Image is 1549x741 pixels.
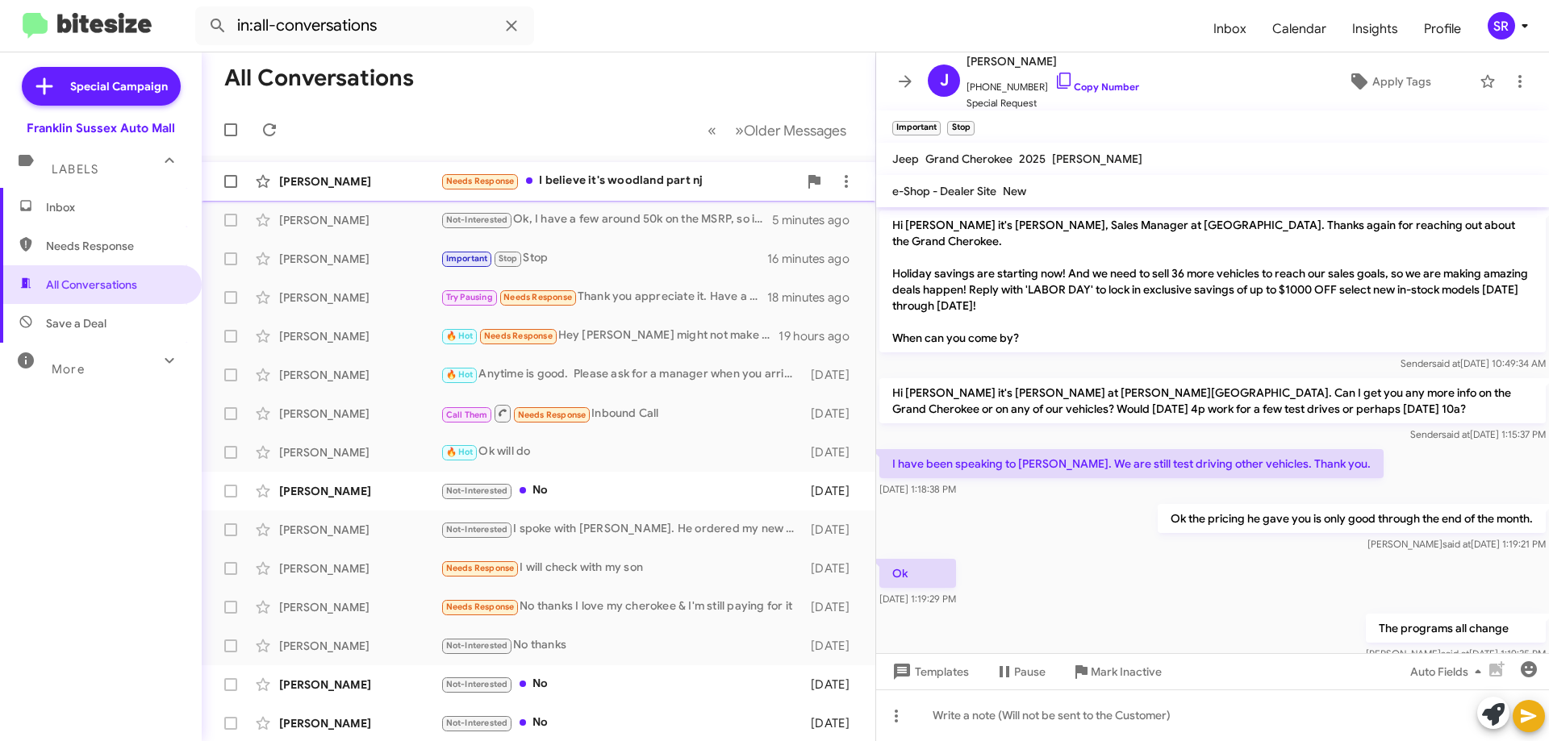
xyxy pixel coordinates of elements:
span: said at [1432,357,1460,369]
span: 2025 [1019,152,1046,166]
div: Ok will do [440,443,803,461]
span: Not-Interested [446,679,508,689]
span: 🔥 Hot [446,447,474,457]
span: [DATE] 1:19:29 PM [879,593,956,605]
div: [DATE] [803,483,862,499]
span: New [1003,184,1026,198]
small: Stop [947,121,974,135]
span: Auto Fields [1410,657,1488,686]
div: [DATE] [803,715,862,731]
a: Profile [1411,6,1474,52]
span: Insights [1339,6,1411,52]
span: Mark Inactive [1091,657,1162,686]
span: J [940,68,949,94]
div: I believe it's woodland part nj [440,172,798,190]
div: Inbound Call [440,403,803,423]
span: Templates [889,657,969,686]
span: Sender [DATE] 1:15:37 PM [1410,428,1546,440]
div: [PERSON_NAME] [279,367,440,383]
div: [DATE] [803,560,862,577]
div: [PERSON_NAME] [279,715,440,731]
div: I will check with my son [440,559,803,577]
span: Apply Tags [1372,67,1431,96]
div: [DATE] [803,522,862,538]
span: Inbox [46,199,183,215]
p: Hi [PERSON_NAME] it's [PERSON_NAME], Sales Manager at [GEOGRAPHIC_DATA]. Thanks again for reachin... [879,210,1546,352]
span: Needs Response [446,176,515,186]
div: [PERSON_NAME] [279,212,440,228]
span: Not-Interested [446,214,508,225]
span: [DATE] 1:18:38 PM [879,483,956,495]
div: No [440,675,803,693]
div: [PERSON_NAME] [279,251,440,267]
div: Franklin Sussex Auto Mall [27,120,175,136]
button: Apply Tags [1306,67,1472,96]
span: Older Messages [744,122,846,139]
span: [PERSON_NAME] [1052,152,1142,166]
span: Special Request [967,95,1139,111]
span: Special Campaign [70,78,168,94]
span: said at [1442,428,1470,440]
span: Try Pausing [446,292,493,302]
div: [DATE] [803,638,862,654]
span: Not-Interested [446,718,508,728]
div: No [440,714,803,732]
p: Hi [PERSON_NAME] it's [PERSON_NAME] at [PERSON_NAME][GEOGRAPHIC_DATA]. Can I get you any more inf... [879,378,1546,423]
span: 🔥 Hot [446,369,474,380]
div: No [440,481,803,500]
div: [PERSON_NAME] [279,676,440,693]
p: Ok [879,559,956,588]
span: Labels [52,162,98,177]
div: 18 minutes ago [767,289,862,306]
span: More [52,362,85,377]
span: Calendar [1259,6,1339,52]
span: All Conversations [46,277,137,293]
div: [DATE] [803,406,862,422]
a: Special Campaign [22,67,181,106]
div: Hey [PERSON_NAME] might not make tonight might be [DATE] but not sure yet. [440,327,779,345]
button: SR [1474,12,1531,40]
div: [PERSON_NAME] [279,406,440,422]
button: Auto Fields [1397,657,1501,686]
span: Sender [DATE] 10:49:34 AM [1401,357,1546,369]
div: [PERSON_NAME] [279,444,440,460]
button: Previous [698,114,726,147]
p: Ok the pricing he gave you is only good through the end of the month. [1158,504,1546,533]
span: Save a Deal [46,315,106,331]
span: Not-Interested [446,640,508,651]
p: The programs all change [1366,614,1546,643]
h1: All Conversations [224,65,414,91]
div: 16 minutes ago [767,251,862,267]
a: Inbox [1200,6,1259,52]
div: No thanks [440,636,803,655]
span: Needs Response [446,602,515,612]
span: Needs Response [46,238,183,254]
button: Next [725,114,856,147]
div: [PERSON_NAME] [279,289,440,306]
span: Important [446,253,488,264]
span: » [735,120,744,140]
span: [PHONE_NUMBER] [967,71,1139,95]
span: Jeep [892,152,919,166]
div: [PERSON_NAME] [279,599,440,615]
div: [DATE] [803,444,862,460]
div: Ok, I have a few around 50k on the MSRP, so if you get the finance discount and incentives. [440,210,772,229]
div: [DATE] [803,367,862,383]
span: 🔥 Hot [446,331,474,341]
div: [PERSON_NAME] [279,328,440,344]
nav: Page navigation example [699,114,856,147]
div: [PERSON_NAME] [279,560,440,577]
div: [PERSON_NAME] [279,483,440,499]
div: [PERSON_NAME] [279,522,440,538]
span: said at [1443,538,1471,550]
span: Needs Response [518,410,587,420]
span: Not-Interested [446,524,508,535]
button: Mark Inactive [1058,657,1175,686]
span: e-Shop - Dealer Site [892,184,996,198]
button: Templates [876,657,982,686]
div: [DATE] [803,599,862,615]
span: Call Them [446,410,488,420]
span: [PERSON_NAME] [DATE] 1:19:21 PM [1367,538,1546,550]
div: SR [1488,12,1515,40]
